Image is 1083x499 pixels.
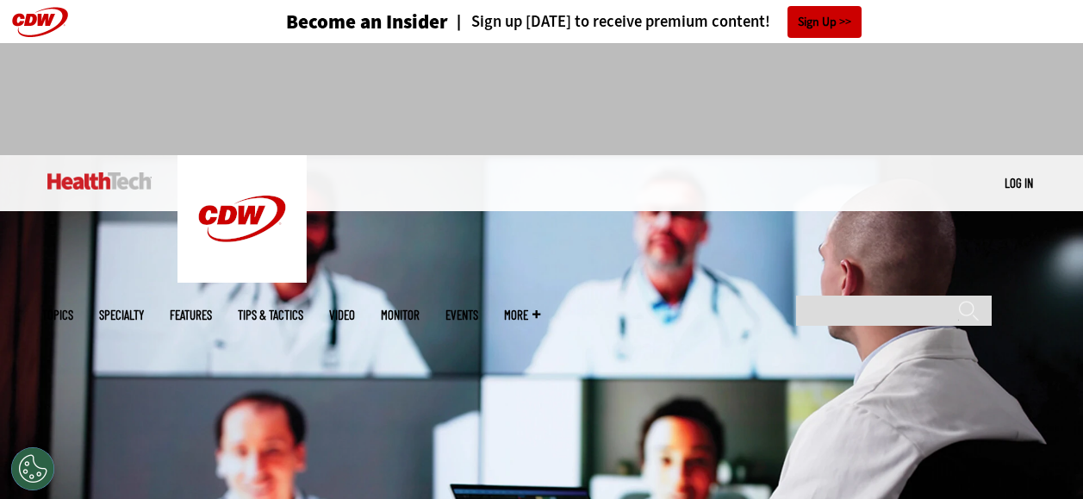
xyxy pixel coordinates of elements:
[1005,174,1033,192] div: User menu
[381,309,420,321] a: MonITor
[286,12,448,32] h3: Become an Insider
[504,309,540,321] span: More
[445,309,478,321] a: Events
[42,309,73,321] span: Topics
[329,309,355,321] a: Video
[177,269,307,287] a: CDW
[170,309,212,321] a: Features
[221,12,448,32] a: Become an Insider
[11,447,54,490] div: Cookies Settings
[238,309,303,321] a: Tips & Tactics
[448,14,770,30] a: Sign up [DATE] to receive premium content!
[228,60,856,138] iframe: advertisement
[47,172,152,190] img: Home
[787,6,862,38] a: Sign Up
[1005,175,1033,190] a: Log in
[11,447,54,490] button: Open Preferences
[99,309,144,321] span: Specialty
[177,155,307,283] img: Home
